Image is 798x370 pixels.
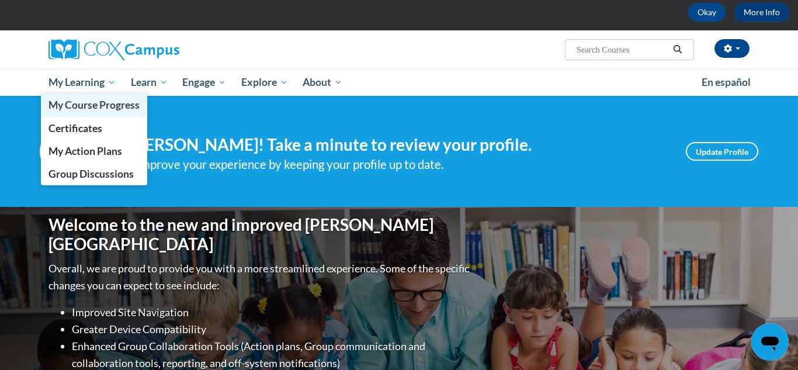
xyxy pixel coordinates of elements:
[48,39,270,60] a: Cox Campus
[714,39,750,58] button: Account Settings
[234,69,296,96] a: Explore
[669,43,686,57] button: Search
[175,69,234,96] a: Engage
[110,135,668,155] h4: Hi [PERSON_NAME]! Take a minute to review your profile.
[48,215,472,254] h1: Welcome to the new and improved [PERSON_NAME][GEOGRAPHIC_DATA]
[72,321,472,338] li: Greater Device Compatibility
[694,70,758,95] a: En español
[123,69,175,96] a: Learn
[734,3,789,22] a: More Info
[41,140,147,162] a: My Action Plans
[41,69,123,96] a: My Learning
[751,323,789,361] iframe: Button to launch messaging window
[41,117,147,140] a: Certificates
[48,39,179,60] img: Cox Campus
[48,168,134,180] span: Group Discussions
[48,75,116,89] span: My Learning
[131,75,168,89] span: Learn
[182,75,226,89] span: Engage
[702,76,751,88] span: En español
[241,75,288,89] span: Explore
[48,122,102,134] span: Certificates
[41,162,147,185] a: Group Discussions
[40,125,92,178] img: Profile Image
[48,145,122,157] span: My Action Plans
[296,69,351,96] a: About
[72,304,472,321] li: Improved Site Navigation
[48,99,140,111] span: My Course Progress
[575,43,669,57] input: Search Courses
[48,260,472,294] p: Overall, we are proud to provide you with a more streamlined experience. Some of the specific cha...
[303,75,342,89] span: About
[110,155,668,174] div: Help improve your experience by keeping your profile up to date.
[686,142,758,161] a: Update Profile
[31,69,767,96] div: Main menu
[41,94,147,116] a: My Course Progress
[688,3,726,22] button: Okay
